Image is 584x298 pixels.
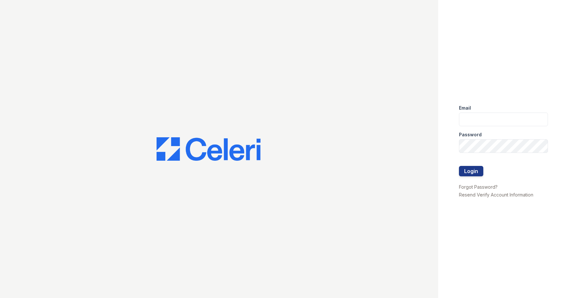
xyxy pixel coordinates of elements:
[459,105,471,111] label: Email
[459,166,483,176] button: Login
[459,131,482,138] label: Password
[459,192,533,197] a: Resend Verify Account Information
[459,184,498,190] a: Forgot Password?
[157,137,260,161] img: CE_Logo_Blue-a8612792a0a2168367f1c8372b55b34899dd931a85d93a1a3d3e32e68fde9ad4.png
